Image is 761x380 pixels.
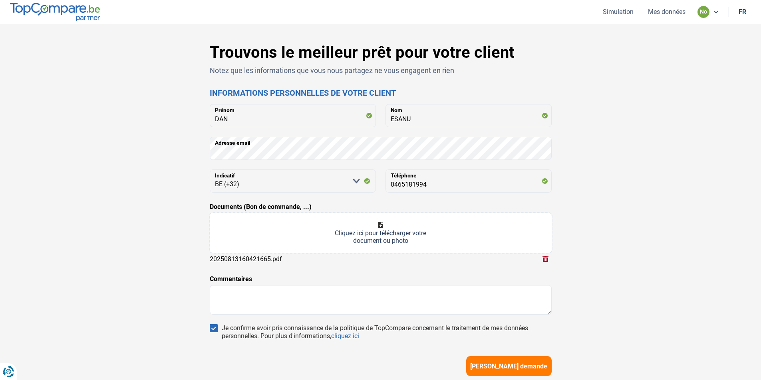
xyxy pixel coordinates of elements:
div: Je confirme avoir pris connaissance de la politique de TopCompare concernant le traitement de mes... [222,324,552,340]
select: Indicatif [210,169,376,193]
button: [PERSON_NAME] demande [466,356,552,376]
p: Notez que les informations que vous nous partagez ne vous engagent en rien [210,65,552,75]
label: Documents (Bon de commande, ...) [210,202,312,212]
h2: Informations personnelles de votre client [210,88,552,98]
input: 401020304 [385,169,552,193]
div: 20250813160421665.pdf [210,255,282,263]
span: [PERSON_NAME] demande [470,362,547,370]
div: fr [739,8,746,16]
button: Mes données [646,8,688,16]
h1: Trouvons le meilleur prêt pour votre client [210,43,552,62]
img: TopCompare.be [10,3,100,21]
div: no [697,6,709,18]
a: cliquez ici [331,332,359,340]
label: Commentaires [210,274,252,284]
button: Simulation [600,8,636,16]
